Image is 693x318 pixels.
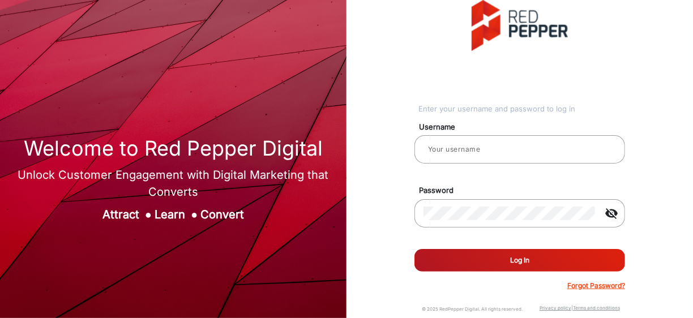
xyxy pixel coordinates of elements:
[145,208,152,221] span: ●
[414,249,625,272] button: Log In
[418,104,625,115] div: Enter your username and password to log in
[598,207,625,220] mat-icon: visibility_off
[571,305,573,311] a: |
[410,185,638,196] mat-label: Password
[567,281,625,291] p: Forgot Password?
[191,208,198,221] span: ●
[422,306,523,312] small: © 2025 RedPepper Digital. All rights reserved.
[410,122,638,133] mat-label: Username
[573,305,620,311] a: Terms and conditions
[540,305,571,311] a: Privacy policy
[423,143,616,156] input: Your username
